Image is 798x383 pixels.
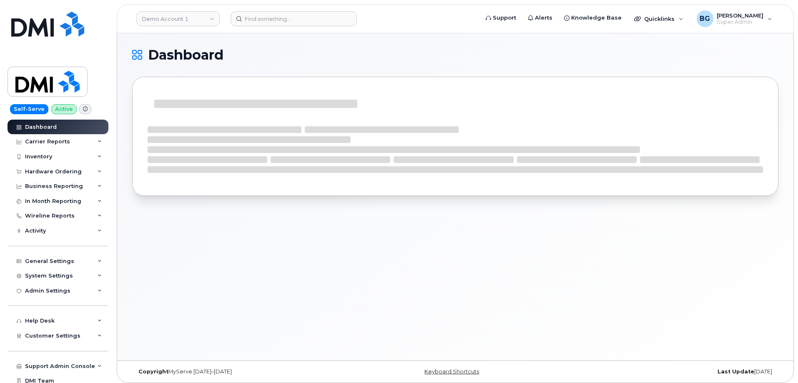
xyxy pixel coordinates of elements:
strong: Copyright [138,368,168,375]
span: Dashboard [148,49,223,61]
a: Keyboard Shortcuts [424,368,479,375]
div: MyServe [DATE]–[DATE] [132,368,348,375]
strong: Last Update [718,368,754,375]
div: [DATE] [563,368,778,375]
